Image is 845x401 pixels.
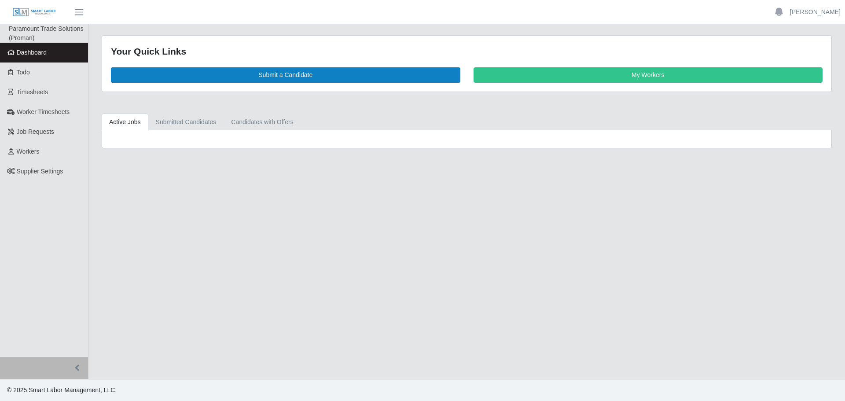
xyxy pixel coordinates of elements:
img: SLM Logo [12,7,56,17]
span: Job Requests [17,128,55,135]
span: © 2025 Smart Labor Management, LLC [7,386,115,394]
span: Worker Timesheets [17,108,70,115]
a: Submit a Candidate [111,67,460,83]
span: Todo [17,69,30,76]
a: My Workers [474,67,823,83]
span: Timesheets [17,88,48,96]
span: Paramount Trade Solutions (Proman) [9,25,84,41]
a: [PERSON_NAME] [790,7,841,17]
a: Candidates with Offers [224,114,301,131]
span: Supplier Settings [17,168,63,175]
a: Active Jobs [102,114,148,131]
span: Workers [17,148,40,155]
div: Your Quick Links [111,44,823,59]
a: Submitted Candidates [148,114,224,131]
span: Dashboard [17,49,47,56]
